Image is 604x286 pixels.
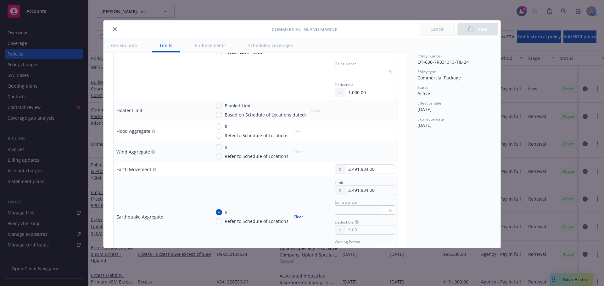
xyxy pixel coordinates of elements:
span: % [389,207,392,213]
span: Blanket Limit [225,102,252,109]
input: 0.00 [345,88,395,97]
span: Expiration date [417,116,444,122]
span: Effective date [417,100,441,106]
input: 0.00 [345,225,395,234]
span: $ [225,209,227,215]
input: Refer to Schedule of Locations [216,132,222,139]
span: QT-630-7R331313-TIL-24 [417,59,469,65]
span: $ [225,123,227,130]
input: Refer to Schedule of Locations [216,153,222,159]
span: Status [417,85,428,90]
div: Flood Aggregate [116,128,150,134]
div: Earthquake Aggregate [116,213,163,220]
input: $ [216,144,222,150]
button: Limits [152,38,180,52]
span: Waiting Period [335,239,360,245]
button: close [111,25,119,33]
span: Coinsurance [335,200,357,205]
input: 0.00 [345,186,395,195]
span: Refer to Schedule of Locations [225,218,288,224]
span: Based on Schedule of Locations dated: [225,111,306,118]
button: General info [103,38,145,52]
span: Refer to Schedule of Locations [225,153,288,159]
span: Coinsurance [335,61,357,67]
button: Scheduled coverages [241,38,300,52]
span: Commercial Package [417,75,461,81]
input: Based on Schedule of Locations dated: [216,112,222,118]
span: Limit [335,180,343,185]
span: Commercial Inland Marine [272,26,337,33]
span: [DATE] [417,106,432,112]
input: $ [216,209,222,215]
span: days [383,246,392,253]
span: Deductible [335,82,354,88]
span: $ [225,144,227,150]
button: Clear [290,212,307,221]
div: Earth Movement [116,166,151,173]
input: Blanket Limit [216,103,222,109]
span: Active [417,90,430,96]
div: Wind Aggregate [116,148,150,155]
input: Refer to Schedule of Locations [216,218,222,224]
span: Deductible [335,219,354,225]
span: [DATE] [417,122,432,128]
span: % [389,68,392,75]
button: Endorsements [187,38,233,52]
input: 0.00 [345,165,395,174]
div: Floater Limit [116,107,143,114]
span: Refer to Schedule of Locations [225,132,288,139]
span: Policy number [417,53,442,59]
span: Policy type [417,69,436,74]
input: $ [216,123,222,130]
